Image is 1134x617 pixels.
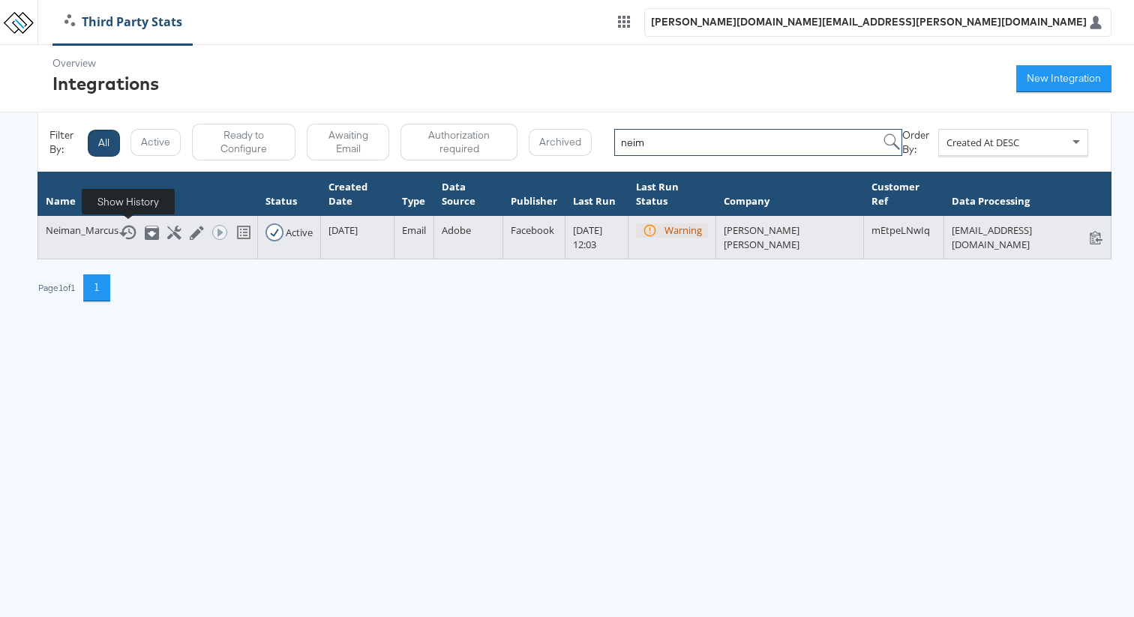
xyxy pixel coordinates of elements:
div: [PERSON_NAME][DOMAIN_NAME][EMAIL_ADDRESS][PERSON_NAME][DOMAIN_NAME] [651,15,1087,29]
span: [PERSON_NAME] [PERSON_NAME] [724,223,799,251]
th: Status [258,172,321,216]
button: Archived [529,129,592,156]
span: Facebook [511,223,554,237]
div: Neiman_Marcus [46,223,250,241]
div: Order By: [902,128,938,156]
th: Last Run [565,172,628,216]
div: Integrations [52,70,159,96]
input: e.g name,id or company [614,129,902,156]
div: Filter By: [49,128,87,156]
span: [DATE] [328,223,358,237]
button: Authorization required [400,124,517,160]
th: Data Source [434,172,502,216]
span: [DATE] 12:03 [573,223,602,251]
div: Warning [664,223,702,238]
th: Last Run Status [628,172,716,216]
div: [EMAIL_ADDRESS][DOMAIN_NAME] [952,223,1103,251]
button: Ready to Configure [192,124,295,160]
th: Company [716,172,864,216]
div: Active [286,226,313,240]
button: All [88,130,120,157]
th: Type [394,172,434,216]
th: Data Processing [944,172,1111,216]
a: Third Party Stats [53,13,193,31]
div: Overview [52,56,159,70]
th: Name [38,172,258,216]
button: New Integration [1016,65,1111,92]
button: Awaiting Email [307,124,389,160]
th: Customer Ref [864,172,944,216]
button: 1 [83,274,110,301]
div: Page 1 of 1 [37,283,76,293]
span: Email [402,223,426,237]
span: mEtpeLNwIq [871,223,930,237]
th: Publisher [502,172,565,216]
span: Adobe [442,223,471,237]
button: Active [130,129,181,156]
th: Created Date [321,172,394,216]
button: Show History [118,223,133,241]
span: Created At DESC [946,136,1019,149]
